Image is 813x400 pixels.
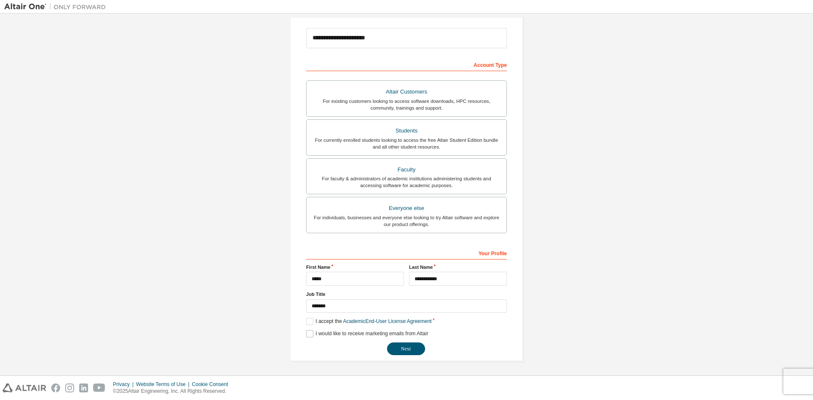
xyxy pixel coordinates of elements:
[312,214,501,228] div: For individuals, businesses and everyone else looking to try Altair software and explore our prod...
[113,388,233,395] p: © 2025 Altair Engineering, Inc. All Rights Reserved.
[306,291,507,298] label: Job Title
[312,98,501,111] div: For existing customers looking to access software downloads, HPC resources, community, trainings ...
[312,137,501,150] div: For currently enrolled students looking to access the free Altair Student Edition bundle and all ...
[51,383,60,392] img: facebook.svg
[3,383,46,392] img: altair_logo.svg
[306,58,507,71] div: Account Type
[306,264,404,270] label: First Name
[306,246,507,259] div: Your Profile
[312,164,501,176] div: Faculty
[306,318,431,325] label: I accept the
[65,383,74,392] img: instagram.svg
[312,125,501,137] div: Students
[192,381,233,388] div: Cookie Consent
[306,330,428,337] label: I would like to receive marketing emails from Altair
[387,342,425,355] button: Next
[409,264,507,270] label: Last Name
[79,383,88,392] img: linkedin.svg
[312,86,501,98] div: Altair Customers
[312,175,501,189] div: For faculty & administrators of academic institutions administering students and accessing softwa...
[343,318,431,324] a: Academic End-User License Agreement
[4,3,110,11] img: Altair One
[136,381,192,388] div: Website Terms of Use
[93,383,105,392] img: youtube.svg
[113,381,136,388] div: Privacy
[312,202,501,214] div: Everyone else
